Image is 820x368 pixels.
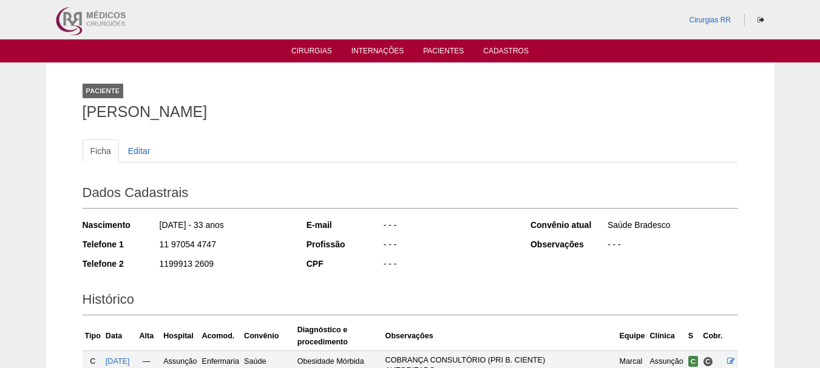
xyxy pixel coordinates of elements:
div: Profissão [307,238,382,250]
span: Consultório [703,356,713,367]
div: - - - [382,219,514,234]
div: Nascimento [83,219,158,231]
div: Saúde Bradesco [606,219,738,234]
div: [DATE] - 33 anos [158,219,290,234]
th: Observações [383,321,617,351]
th: Alta [132,321,161,351]
div: Paciente [83,84,124,98]
a: Cirurgias RR [689,16,731,24]
h2: Dados Cadastrais [83,181,738,209]
a: Editar [120,139,158,162]
th: S [686,321,701,351]
th: Cobr. [700,321,725,351]
th: Diagnóstico e procedimento [295,321,383,351]
th: Acomod. [199,321,242,351]
div: CPF [307,258,382,270]
div: Convênio atual [530,219,606,231]
div: E-mail [307,219,382,231]
th: Tipo [83,321,103,351]
a: Pacientes [423,47,464,59]
a: [DATE] [106,357,130,366]
a: Cirurgias [291,47,332,59]
div: - - - [606,238,738,253]
a: Ficha [83,139,119,162]
div: - - - [382,238,514,253]
div: C [85,355,101,367]
th: Clínica [647,321,685,351]
div: Telefone 2 [83,258,158,270]
div: - - - [382,258,514,273]
span: Confirmada [688,356,699,367]
th: Convênio [242,321,295,351]
i: Sair [757,16,764,24]
div: 11 97054 4747 [158,238,290,253]
div: Observações [530,238,606,250]
th: Hospital [161,321,199,351]
h1: [PERSON_NAME] [83,104,738,119]
a: Cadastros [483,47,529,59]
div: Telefone 1 [83,238,158,250]
a: Internações [351,47,404,59]
h2: Histórico [83,287,738,315]
th: Equipe [617,321,647,351]
div: 1199913 2609 [158,258,290,273]
th: Data [103,321,132,351]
